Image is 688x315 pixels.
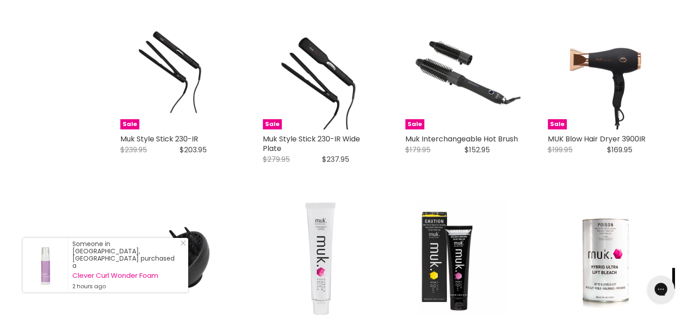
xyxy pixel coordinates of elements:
[548,134,645,144] a: MUK Blow Hair Dryer 3900IR
[120,14,236,130] img: Muk Style Stick 230-IR
[120,14,236,130] a: Muk Style Stick 230-IR Sale
[263,134,360,154] a: Muk Style Stick 230-IR Wide Plate
[405,14,521,130] img: Muk Interchangeable Hot Brush
[322,154,349,165] span: $237.95
[23,238,68,292] a: Visit product page
[548,119,567,130] span: Sale
[405,119,424,130] span: Sale
[263,14,378,130] a: Muk Style Stick 230-IR Wide Plate Sale
[120,119,139,130] span: Sale
[465,145,490,155] span: $152.95
[72,240,179,290] div: Someone in [GEOGRAPHIC_DATA], [GEOGRAPHIC_DATA] purchased a
[177,240,186,249] a: Close Notification
[607,145,632,155] span: $169.95
[263,119,282,130] span: Sale
[405,145,431,155] span: $179.95
[263,154,290,165] span: $279.95
[72,272,179,279] a: Clever Curl Wonder Foam
[180,240,186,246] svg: Close Icon
[548,145,573,155] span: $199.95
[548,14,663,130] a: MUK Blow Hair Dryer 3900IR MUK Blow Hair Dryer 3900IR Sale
[120,145,147,155] span: $239.95
[180,145,207,155] span: $203.95
[72,283,179,290] small: 2 hours ago
[548,14,663,130] img: MUK Blow Hair Dryer 3900IR
[405,134,518,144] a: Muk Interchangeable Hot Brush
[120,134,198,144] a: Muk Style Stick 230-IR
[405,14,521,130] a: Muk Interchangeable Hot Brush Sale
[643,272,679,306] iframe: Gorgias live chat messenger
[263,14,378,130] img: Muk Style Stick 230-IR Wide Plate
